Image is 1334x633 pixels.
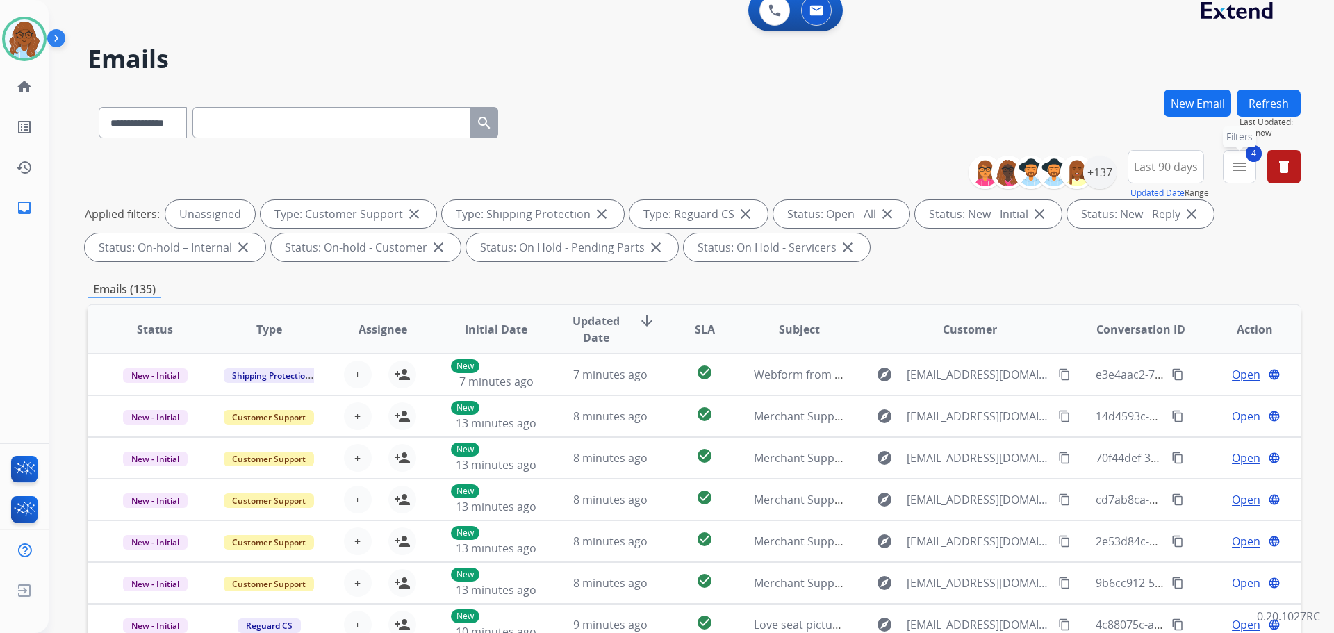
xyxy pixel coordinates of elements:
[354,366,361,383] span: +
[876,408,893,425] mat-icon: explore
[1232,366,1260,383] span: Open
[696,489,713,506] mat-icon: check_circle
[354,450,361,466] span: +
[754,492,1148,507] span: Merchant Support #660192: How would you rate the support you received?
[1237,90,1301,117] button: Refresh
[907,491,1050,508] span: [EMAIL_ADDRESS][DOMAIN_NAME]
[16,119,33,135] mat-icon: list_alt
[696,531,713,548] mat-icon: check_circle
[224,493,314,508] span: Customer Support
[839,239,856,256] mat-icon: close
[476,115,493,131] mat-icon: search
[695,321,715,338] span: SLA
[1096,492,1310,507] span: cd7ab8ca-bed0-42a2-929c-898e9892ecad
[85,206,160,222] p: Applied filters:
[1058,493,1071,506] mat-icon: content_copy
[1171,618,1184,631] mat-icon: content_copy
[16,199,33,216] mat-icon: inbox
[907,408,1050,425] span: [EMAIL_ADDRESS][DOMAIN_NAME]
[1171,577,1184,589] mat-icon: content_copy
[123,577,188,591] span: New - Initial
[1232,408,1260,425] span: Open
[696,573,713,589] mat-icon: check_circle
[1183,206,1200,222] mat-icon: close
[354,575,361,591] span: +
[1096,367,1307,382] span: e3e4aac2-7a49-492f-8b06-705dacc20d17
[684,233,870,261] div: Status: On Hold - Servicers
[1268,577,1281,589] mat-icon: language
[354,491,361,508] span: +
[344,444,372,472] button: +
[344,486,372,513] button: +
[5,19,44,58] img: avatar
[344,527,372,555] button: +
[1083,156,1117,189] div: +137
[442,200,624,228] div: Type: Shipping Protection
[1232,616,1260,633] span: Open
[88,45,1301,73] h2: Emails
[779,321,820,338] span: Subject
[451,609,479,623] p: New
[1276,158,1292,175] mat-icon: delete
[165,200,255,228] div: Unassigned
[261,200,436,228] div: Type: Customer Support
[639,313,655,329] mat-icon: arrow_downward
[1240,128,1301,139] span: Just now
[876,616,893,633] mat-icon: explore
[224,452,314,466] span: Customer Support
[1232,491,1260,508] span: Open
[1058,410,1071,422] mat-icon: content_copy
[1232,450,1260,466] span: Open
[271,233,461,261] div: Status: On-hold - Customer
[224,368,319,383] span: Shipping Protection
[876,533,893,550] mat-icon: explore
[1268,493,1281,506] mat-icon: language
[876,491,893,508] mat-icon: explore
[1096,321,1185,338] span: Conversation ID
[648,239,664,256] mat-icon: close
[754,575,1148,591] span: Merchant Support #660191: How would you rate the support you received?
[1268,368,1281,381] mat-icon: language
[565,313,628,346] span: Updated Date
[876,575,893,591] mat-icon: explore
[943,321,997,338] span: Customer
[256,321,282,338] span: Type
[1257,608,1320,625] p: 0.20.1027RC
[593,206,610,222] mat-icon: close
[394,366,411,383] mat-icon: person_add
[1058,577,1071,589] mat-icon: content_copy
[16,79,33,95] mat-icon: home
[573,575,648,591] span: 8 minutes ago
[123,493,188,508] span: New - Initial
[573,617,648,632] span: 9 minutes ago
[907,450,1050,466] span: [EMAIL_ADDRESS][DOMAIN_NAME]
[907,575,1050,591] span: [EMAIL_ADDRESS][DOMAIN_NAME]
[354,408,361,425] span: +
[573,534,648,549] span: 8 minutes ago
[876,450,893,466] mat-icon: explore
[1096,450,1298,466] span: 70f44def-3cf5-4e39-af28-bb4ba31460f8
[1268,452,1281,464] mat-icon: language
[1231,158,1248,175] mat-icon: menu
[1058,535,1071,548] mat-icon: content_copy
[915,200,1062,228] div: Status: New - Initial
[123,535,188,550] span: New - Initial
[394,533,411,550] mat-icon: person_add
[696,364,713,381] mat-icon: check_circle
[224,410,314,425] span: Customer Support
[354,616,361,633] span: +
[430,239,447,256] mat-icon: close
[907,533,1050,550] span: [EMAIL_ADDRESS][DOMAIN_NAME]
[1096,409,1306,424] span: 14d4593c-aefc-45a6-b39e-920e842c66a7
[123,368,188,383] span: New - Initial
[451,443,479,457] p: New
[456,582,536,598] span: 13 minutes ago
[773,200,909,228] div: Status: Open - All
[394,408,411,425] mat-icon: person_add
[1128,150,1204,183] button: Last 90 days
[696,406,713,422] mat-icon: check_circle
[1134,164,1198,170] span: Last 90 days
[573,409,648,424] span: 8 minutes ago
[1130,187,1209,199] span: Range
[1232,533,1260,550] span: Open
